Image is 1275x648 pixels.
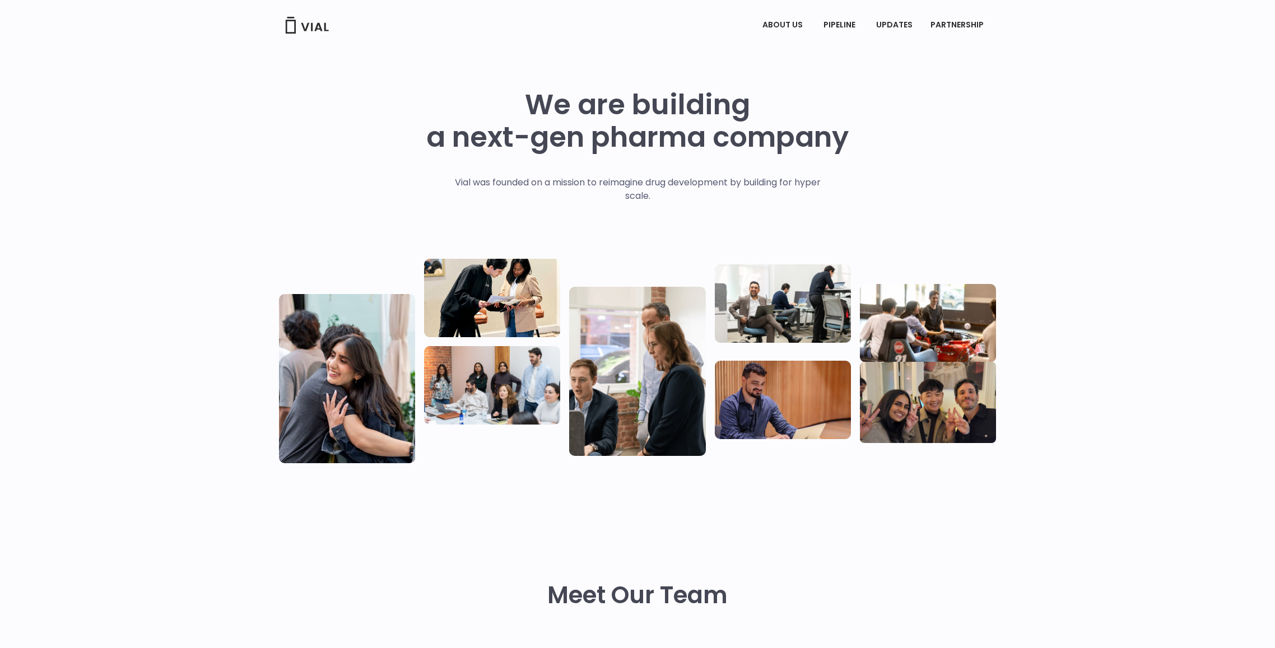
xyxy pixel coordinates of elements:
a: UPDATES [867,16,921,35]
img: Man working at a computer [715,361,851,439]
a: PIPELINEMenu Toggle [815,16,867,35]
h2: Meet Our Team [547,582,728,609]
img: Group of people playing whirlyball [860,284,996,362]
img: Group of three people standing around a computer looking at the screen [569,287,705,456]
img: Two people looking at a paper talking. [424,259,560,337]
img: Vial Life [279,294,415,463]
p: Vial was founded on a mission to reimagine drug development by building for hyper scale. [443,176,832,203]
h1: We are building a next-gen pharma company [426,88,849,153]
a: ABOUT USMenu Toggle [753,16,814,35]
a: PARTNERSHIPMenu Toggle [922,16,995,35]
img: Vial Logo [285,17,329,34]
img: Group of 3 people smiling holding up the peace sign [860,362,996,443]
img: Three people working in an office [715,264,851,343]
img: Eight people standing and sitting in an office [424,346,560,425]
